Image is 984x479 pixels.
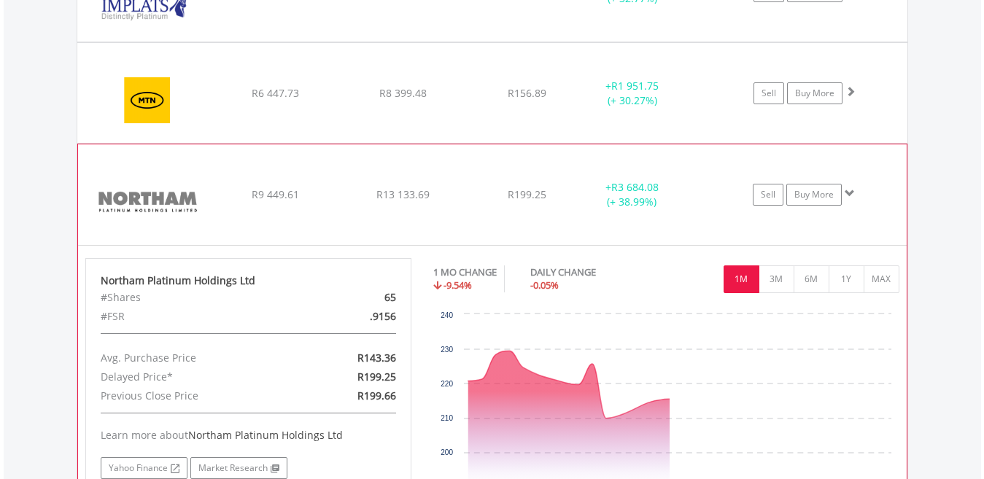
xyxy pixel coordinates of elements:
[441,380,453,388] text: 220
[829,265,864,293] button: 1Y
[357,389,396,402] span: R199.66
[611,79,659,93] span: R1 951.75
[379,86,427,100] span: R8 399.48
[441,448,453,456] text: 200
[90,348,301,367] div: Avg. Purchase Price
[530,279,559,292] span: -0.05%
[301,307,407,326] div: .9156
[90,367,301,386] div: Delayed Price*
[190,457,287,479] a: Market Research
[357,351,396,365] span: R143.36
[301,288,407,307] div: 65
[188,428,343,442] span: Northam Platinum Holdings Ltd
[252,187,299,201] span: R9 449.61
[754,82,784,104] a: Sell
[787,82,842,104] a: Buy More
[376,187,430,201] span: R13 133.69
[530,265,647,279] div: DAILY CHANGE
[508,187,546,201] span: R199.25
[101,273,397,288] div: Northam Platinum Holdings Ltd
[441,414,453,422] text: 210
[759,265,794,293] button: 3M
[85,61,210,139] img: EQU.ZA.MTN.png
[433,265,497,279] div: 1 MO CHANGE
[101,457,187,479] a: Yahoo Finance
[90,307,301,326] div: #FSR
[864,265,899,293] button: MAX
[441,311,453,319] text: 240
[90,288,301,307] div: #Shares
[611,180,659,194] span: R3 684.08
[441,346,453,354] text: 230
[578,79,688,108] div: + (+ 30.27%)
[724,265,759,293] button: 1M
[90,386,301,405] div: Previous Close Price
[85,163,211,241] img: EQU.ZA.NPH.png
[443,279,472,292] span: -9.54%
[357,370,396,383] span: R199.25
[508,86,546,100] span: R156.89
[753,184,783,206] a: Sell
[794,265,829,293] button: 6M
[101,428,397,443] div: Learn more about
[577,180,686,209] div: + (+ 38.99%)
[252,86,299,100] span: R6 447.73
[786,184,842,206] a: Buy More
